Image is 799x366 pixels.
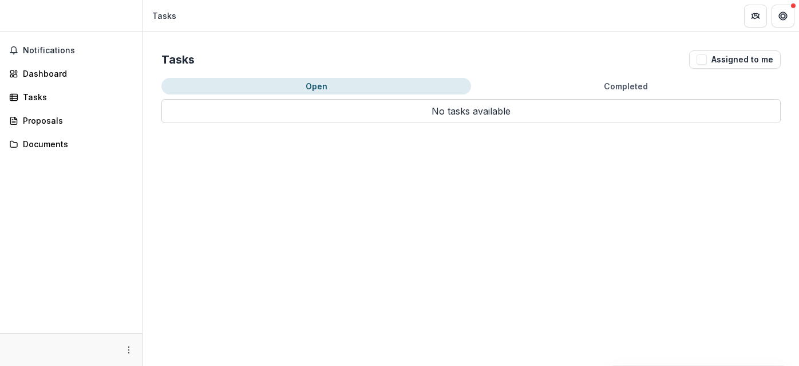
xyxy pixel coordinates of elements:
div: Tasks [152,10,176,22]
span: Notifications [23,46,133,56]
div: Proposals [23,115,129,127]
p: No tasks available [161,99,781,123]
button: Notifications [5,41,138,60]
button: Completed [471,78,781,95]
button: Get Help [772,5,794,27]
button: More [122,343,136,357]
a: Dashboard [5,64,138,83]
a: Documents [5,135,138,154]
button: Assigned to me [689,50,781,69]
a: Tasks [5,88,138,107]
div: Dashboard [23,68,129,80]
nav: breadcrumb [148,7,181,24]
a: Proposals [5,111,138,130]
button: Open [161,78,471,95]
button: Partners [744,5,767,27]
div: Tasks [23,91,129,103]
div: Documents [23,138,129,150]
h2: Tasks [161,53,195,66]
